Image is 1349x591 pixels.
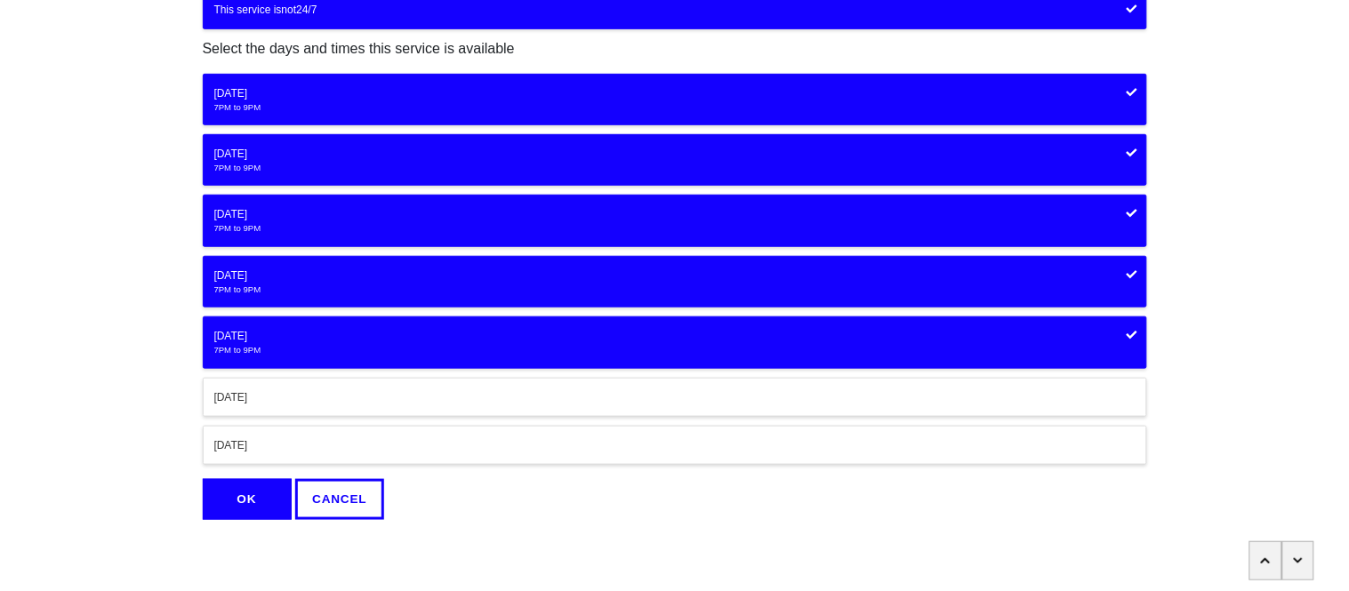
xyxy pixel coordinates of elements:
[203,256,1147,307] button: [DATE]7PM to 9PM
[203,426,1147,465] button: [DATE]
[203,134,1147,186] button: [DATE]7PM to 9PM
[203,479,292,520] button: OK
[203,316,1147,368] button: [DATE]7PM to 9PM
[214,268,1136,284] div: [DATE]
[214,344,1136,356] div: 7PM to 9PM
[214,2,1136,18] div: This service is 24/7
[295,479,384,520] button: CANCEL
[214,437,1136,453] div: [DATE]
[214,389,1136,405] div: [DATE]
[214,85,1136,101] div: [DATE]
[214,101,1136,114] div: 7PM to 9PM
[282,4,297,16] strong: not
[214,146,1136,162] div: [DATE]
[214,284,1136,296] div: 7PM to 9PM
[203,38,1147,60] p: Select the days and times this service is available
[214,328,1136,344] div: [DATE]
[214,206,1136,222] div: [DATE]
[214,162,1136,174] div: 7PM to 9PM
[203,74,1147,125] button: [DATE]7PM to 9PM
[203,195,1147,246] button: [DATE]7PM to 9PM
[203,378,1147,417] button: [DATE]
[214,222,1136,235] div: 7PM to 9PM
